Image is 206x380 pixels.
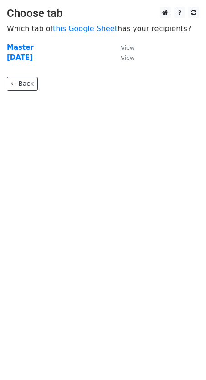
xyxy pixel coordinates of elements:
[121,44,134,51] small: View
[7,43,34,52] a: Master
[7,77,38,91] a: ← Back
[112,43,134,52] a: View
[7,24,199,33] p: Which tab of has your recipients?
[53,24,118,33] a: this Google Sheet
[112,53,134,62] a: View
[7,53,33,62] a: [DATE]
[121,54,134,61] small: View
[7,7,199,20] h3: Choose tab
